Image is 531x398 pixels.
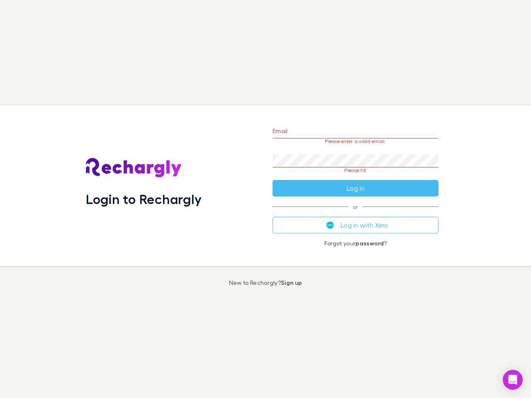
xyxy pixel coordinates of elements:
p: Please enter a valid email. [273,138,438,144]
img: Rechargly's Logo [86,158,182,178]
button: Log in with Xero [273,217,438,233]
button: Log in [273,180,438,197]
a: password [356,240,384,247]
h1: Login to Rechargly [86,191,202,207]
a: Sign up [281,279,302,286]
p: Forgot your ? [273,240,438,247]
p: New to Rechargly? [229,279,302,286]
div: Open Intercom Messenger [503,370,523,390]
p: Please fill [273,167,438,173]
span: or [273,206,438,207]
img: Xero's logo [326,221,334,229]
